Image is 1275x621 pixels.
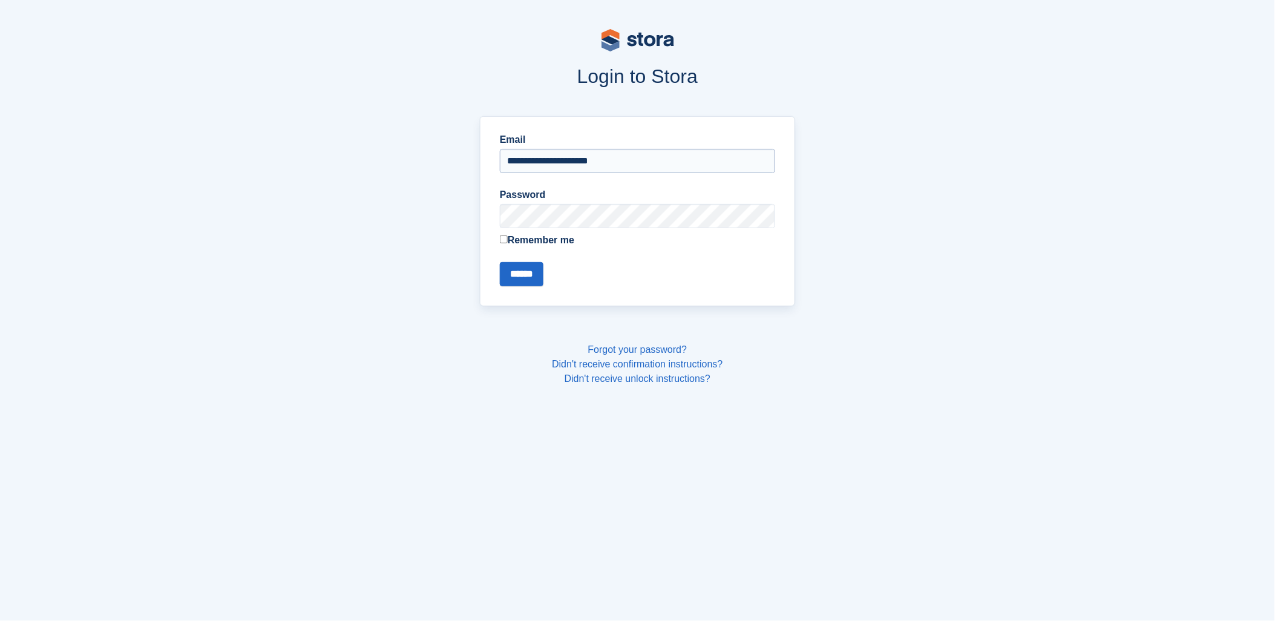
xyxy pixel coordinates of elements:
label: Remember me [500,233,775,248]
label: Email [500,133,775,147]
h1: Login to Stora [249,65,1026,87]
img: stora-logo-53a41332b3708ae10de48c4981b4e9114cc0af31d8433b30ea865607fb682f29.svg [601,29,674,51]
a: Didn't receive unlock instructions? [565,373,710,384]
input: Remember me [500,235,508,243]
label: Password [500,188,775,202]
a: Didn't receive confirmation instructions? [552,359,723,369]
a: Forgot your password? [588,344,687,355]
